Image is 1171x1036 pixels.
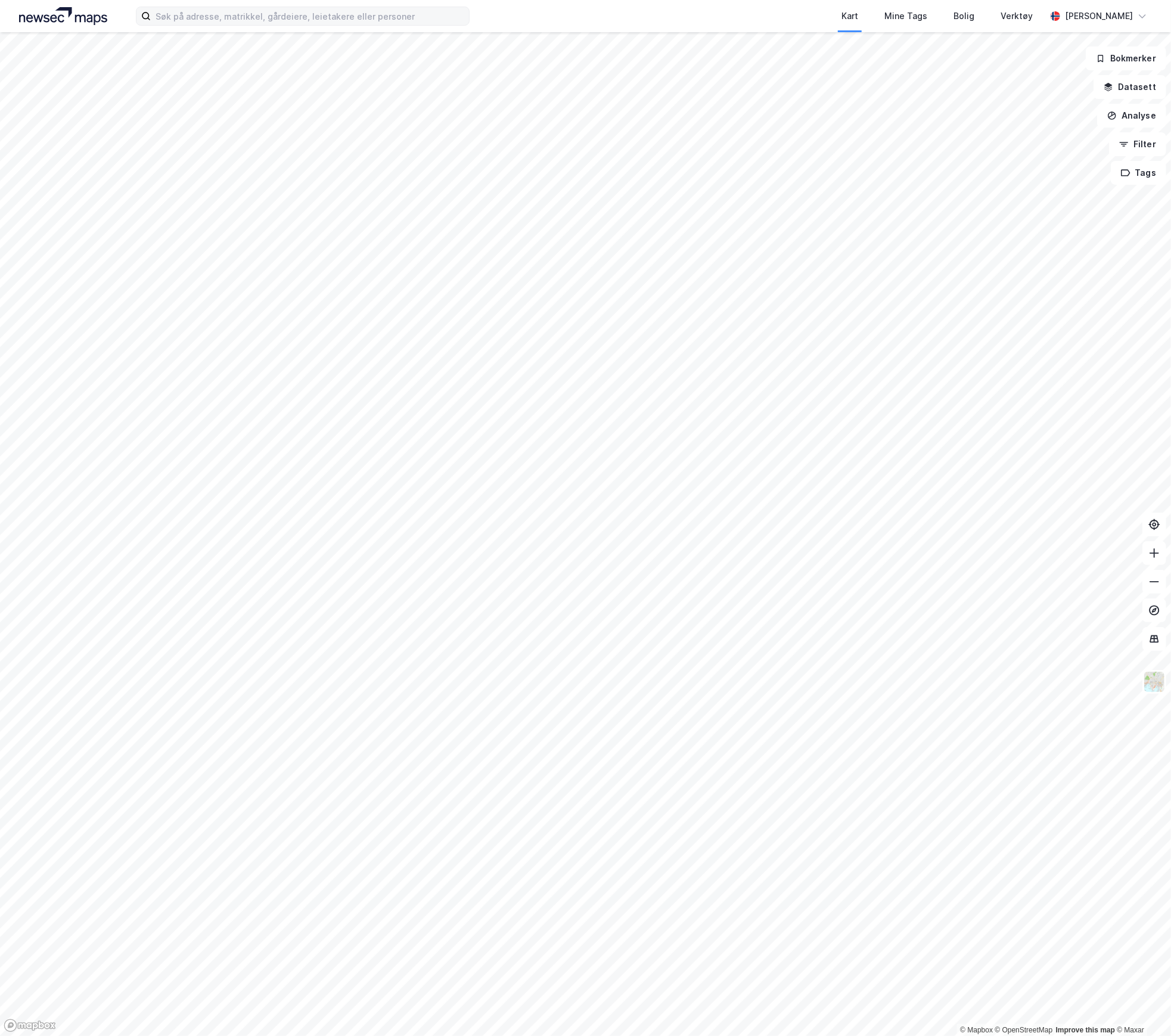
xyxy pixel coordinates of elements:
div: [PERSON_NAME] [1065,9,1133,23]
input: Søk på adresse, matrikkel, gårdeiere, leietakere eller personer [151,7,469,25]
div: Mine Tags [884,9,927,23]
iframe: Chat Widget [1111,979,1171,1036]
div: Verktøy [1001,9,1033,23]
div: Bolig [953,9,974,23]
div: Kart [841,9,858,23]
div: Kontrollprogram for chat [1111,979,1171,1036]
img: logo.a4113a55bc3d86da70a041830d287a7e.svg [19,7,107,25]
